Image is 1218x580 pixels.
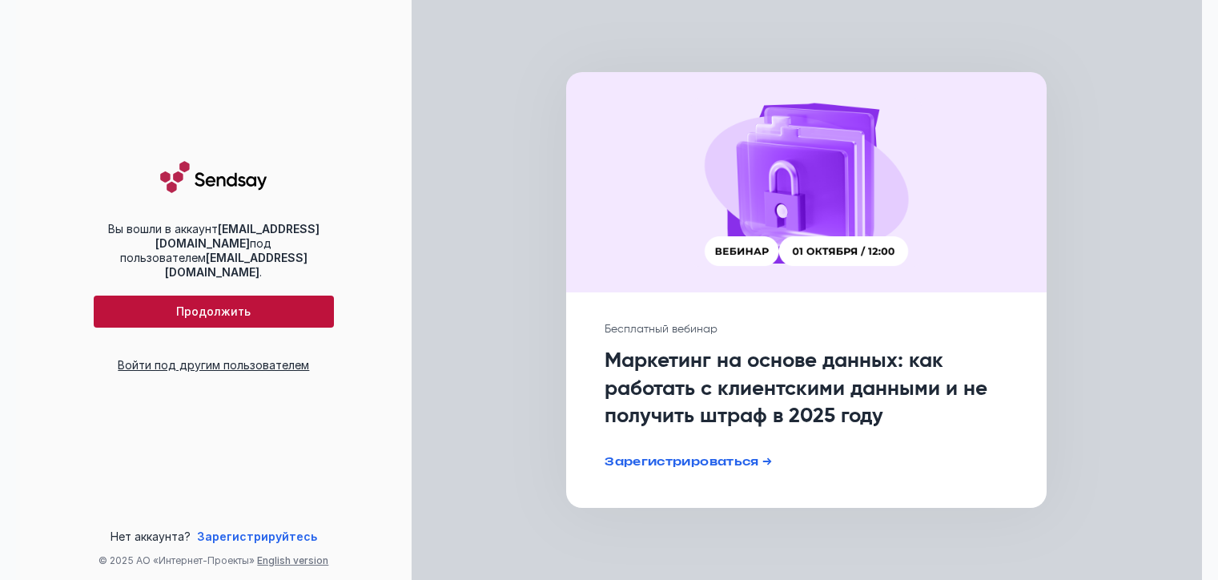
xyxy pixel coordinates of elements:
[155,222,320,250] b: [EMAIL_ADDRESS][DOMAIN_NAME]
[16,554,412,567] div: © 2025 АО «Интернет-Проекты»
[165,251,308,279] b: [EMAIL_ADDRESS][DOMAIN_NAME]
[118,358,309,372] a: Войти под другим пользователем
[176,305,251,319] span: Продолжить
[257,554,328,567] button: English version
[197,530,317,543] span: Зарегистрируйтесь
[197,529,317,545] a: Зарегистрируйтесь
[605,454,772,468] a: Зарегистрироваться →
[605,348,1008,431] h1: Маркетинг на основе данных: как работать с клиентскими данными и не получить штраф в 2025 году
[94,222,334,280] div: Вы вошли в аккаунт под пользователем .
[691,98,922,267] img: cover image
[605,324,718,335] span: Бесплатный вебинар
[94,296,334,328] button: Продолжить
[111,529,191,545] span: Нет аккаунта?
